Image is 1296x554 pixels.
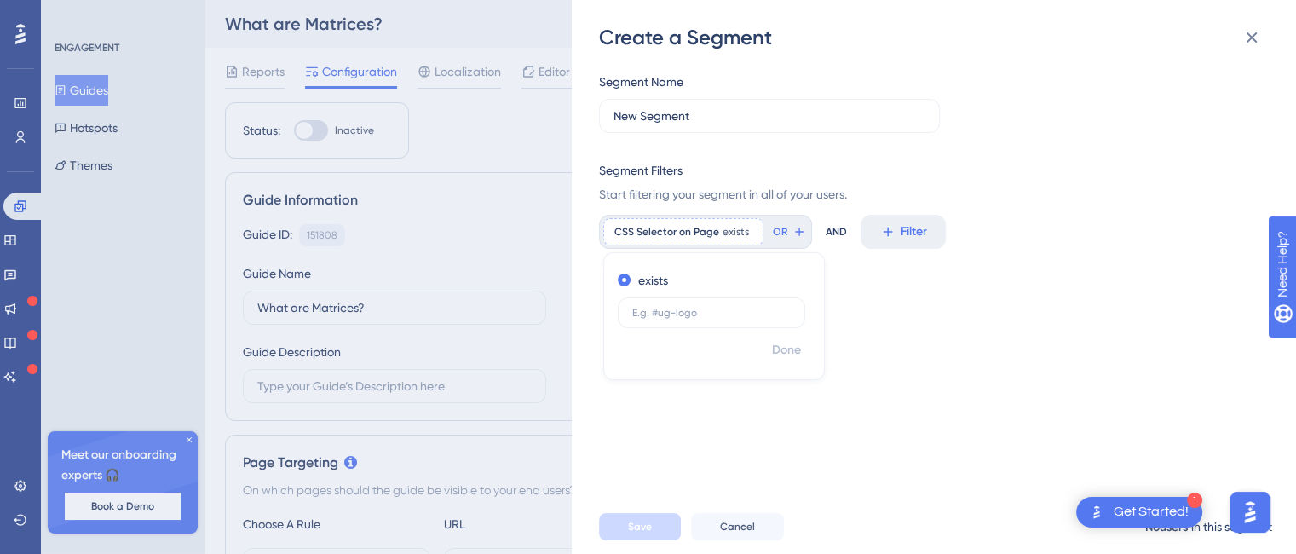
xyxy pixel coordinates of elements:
div: AND [826,215,847,249]
div: Get Started! [1114,503,1189,522]
button: OR [770,218,808,245]
span: Cancel [720,520,755,534]
iframe: UserGuiding AI Assistant Launcher [1224,487,1276,538]
button: Filter [861,215,946,249]
span: exists [723,225,749,239]
span: Save [628,520,652,534]
span: Done [772,340,801,361]
input: Segment Name [613,107,925,125]
div: Segment Name [599,72,683,92]
span: Filter [901,222,927,242]
div: Create a Segment [599,24,1272,51]
span: OR [773,225,787,239]
button: Done [763,335,810,366]
div: Segment Filters [599,160,683,181]
img: launcher-image-alternative-text [1086,502,1107,522]
button: Save [599,513,681,540]
label: exists [638,270,668,291]
span: CSS Selector on Page [614,225,719,239]
div: Open Get Started! checklist, remaining modules: 1 [1076,497,1202,528]
button: Cancel [691,513,784,540]
span: Need Help? [40,4,107,25]
div: 1 [1187,493,1202,508]
span: Start filtering your segment in all of your users. [599,184,1259,205]
input: E.g. #ug-logo [632,307,791,319]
